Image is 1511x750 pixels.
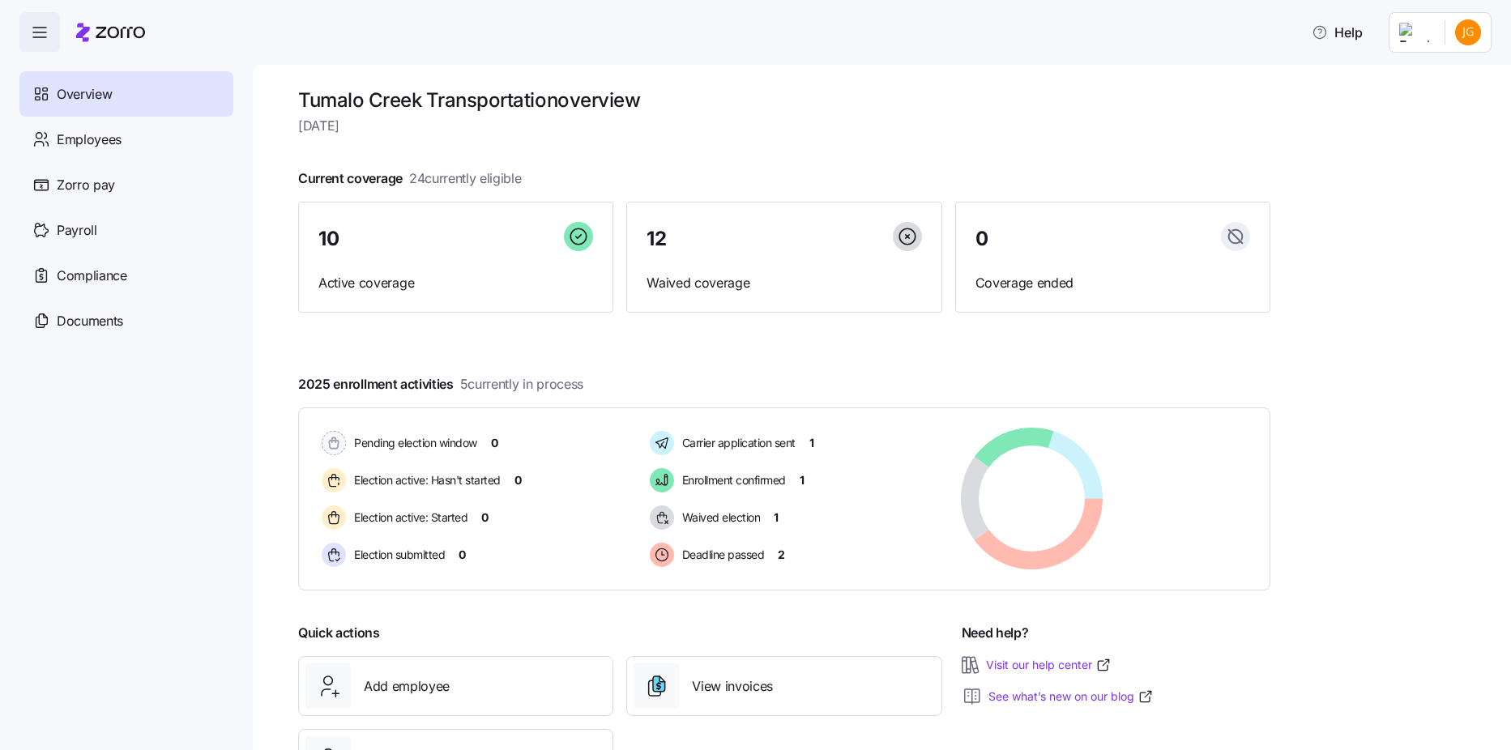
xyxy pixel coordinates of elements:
[1299,16,1376,49] button: Help
[349,509,467,526] span: Election active: Started
[349,472,501,488] span: Election active: Hasn't started
[19,298,233,343] a: Documents
[460,374,583,394] span: 5 currently in process
[677,509,761,526] span: Waived election
[57,130,122,150] span: Employees
[298,623,380,643] span: Quick actions
[491,435,498,451] span: 0
[364,676,450,697] span: Add employee
[57,266,127,286] span: Compliance
[778,547,785,563] span: 2
[409,168,522,189] span: 24 currently eligible
[975,229,988,249] span: 0
[975,273,1250,293] span: Coverage ended
[298,168,522,189] span: Current coverage
[57,311,123,331] span: Documents
[459,547,466,563] span: 0
[318,229,339,249] span: 10
[1399,23,1432,42] img: Employer logo
[318,273,593,293] span: Active coverage
[481,509,489,526] span: 0
[298,87,1270,113] h1: Tumalo Creek Transportation overview
[19,117,233,162] a: Employees
[647,229,666,249] span: 12
[298,116,1270,136] span: [DATE]
[800,472,805,488] span: 1
[19,207,233,253] a: Payroll
[677,547,765,563] span: Deadline passed
[647,273,921,293] span: Waived coverage
[57,175,115,195] span: Zorro pay
[809,435,814,451] span: 1
[962,623,1029,643] span: Need help?
[774,509,779,526] span: 1
[298,374,583,394] span: 2025 enrollment activities
[1312,23,1363,42] span: Help
[19,162,233,207] a: Zorro pay
[57,220,97,241] span: Payroll
[19,71,233,117] a: Overview
[986,657,1112,673] a: Visit our help center
[349,435,477,451] span: Pending election window
[1455,19,1481,45] img: be28eee7940ff7541a673135d606113e
[514,472,522,488] span: 0
[677,472,786,488] span: Enrollment confirmed
[349,547,445,563] span: Election submitted
[19,253,233,298] a: Compliance
[988,688,1154,705] a: See what’s new on our blog
[677,435,796,451] span: Carrier application sent
[692,676,773,697] span: View invoices
[57,84,112,104] span: Overview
